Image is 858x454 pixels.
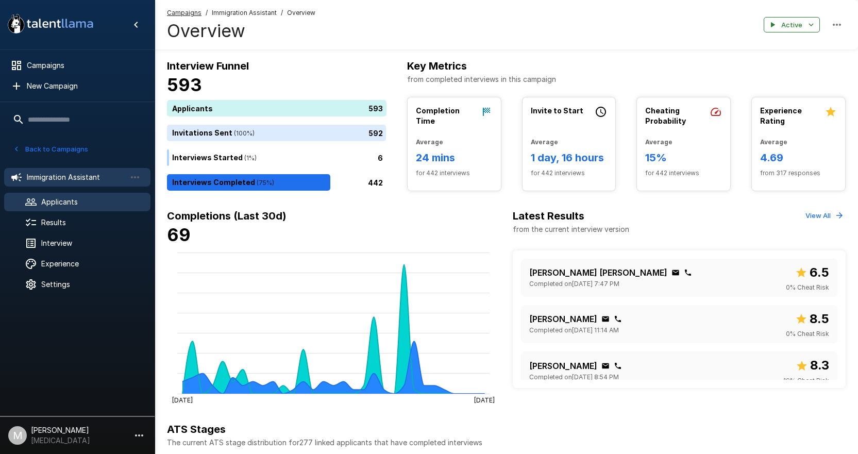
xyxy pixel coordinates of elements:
[212,8,277,18] span: Immigration Assistant
[810,265,829,280] b: 6.5
[786,282,829,293] span: 0 % Cheat Risk
[529,266,667,279] p: [PERSON_NAME] [PERSON_NAME]
[368,103,383,114] p: 593
[645,168,722,178] span: for 442 interviews
[416,106,460,125] b: Completion Time
[810,358,829,373] b: 8.3
[529,325,619,335] span: Completed on [DATE] 11:14 AM
[601,315,610,323] div: Click to copy
[167,423,226,435] b: ATS Stages
[529,372,619,382] span: Completed on [DATE] 8:54 PM
[531,106,583,115] b: Invite to Start
[786,329,829,339] span: 0 % Cheat Risk
[416,149,493,166] h6: 24 mins
[416,138,443,146] b: Average
[368,177,383,188] p: 442
[281,8,283,18] span: /
[167,74,202,95] b: 593
[513,210,584,222] b: Latest Results
[795,309,829,329] span: Overall score out of 10
[167,210,287,222] b: Completions (Last 30d)
[684,268,692,277] div: Click to copy
[796,356,829,375] span: Overall score out of 10
[378,153,383,163] p: 6
[601,362,610,370] div: Click to copy
[531,168,608,178] span: for 442 interviews
[167,438,846,448] p: The current ATS stage distribution for 277 linked applicants that have completed interviews
[810,311,829,326] b: 8.5
[614,315,622,323] div: Click to copy
[795,263,829,282] span: Overall score out of 10
[760,138,787,146] b: Average
[531,138,558,146] b: Average
[760,149,837,166] h6: 4.69
[671,268,680,277] div: Click to copy
[474,396,495,403] tspan: [DATE]
[760,168,837,178] span: from 317 responses
[407,74,846,85] p: from completed interviews in this campaign
[407,60,467,72] b: Key Metrics
[529,360,597,372] p: [PERSON_NAME]
[529,313,597,325] p: [PERSON_NAME]
[645,149,722,166] h6: 15%
[206,8,208,18] span: /
[287,8,315,18] span: Overview
[645,106,686,125] b: Cheating Probability
[614,362,622,370] div: Click to copy
[167,9,201,16] u: Campaigns
[167,20,315,42] h4: Overview
[531,149,608,166] h6: 1 day, 16 hours
[645,138,672,146] b: Average
[783,376,829,386] span: 19 % Cheat Risk
[803,208,846,224] button: View All
[172,396,193,403] tspan: [DATE]
[529,279,619,289] span: Completed on [DATE] 7:47 PM
[416,168,493,178] span: for 442 interviews
[167,60,249,72] b: Interview Funnel
[513,224,629,234] p: from the current interview version
[760,106,802,125] b: Experience Rating
[167,224,191,245] b: 69
[764,17,820,33] button: Active
[368,128,383,139] p: 592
